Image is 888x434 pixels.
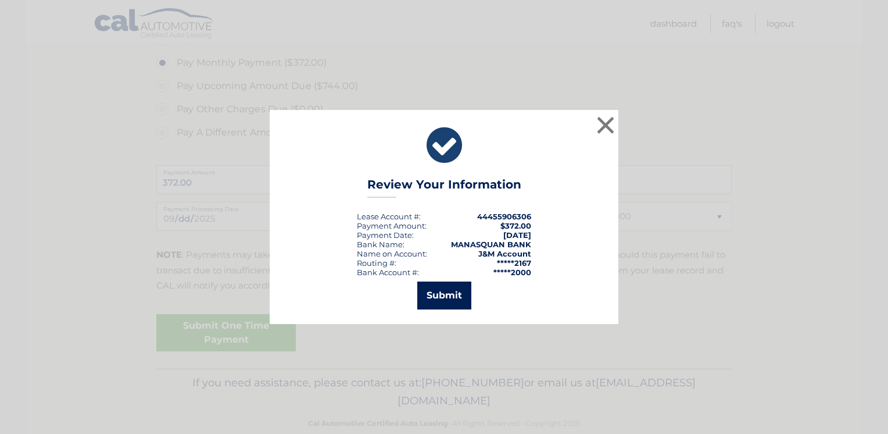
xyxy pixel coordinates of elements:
[451,240,531,249] strong: MANASQUAN BANK
[357,268,419,277] div: Bank Account #:
[477,212,531,221] strong: 44455906306
[417,282,471,310] button: Submit
[357,240,404,249] div: Bank Name:
[357,212,421,221] div: Lease Account #:
[357,258,396,268] div: Routing #:
[503,230,531,240] span: [DATE]
[594,113,617,137] button: ×
[367,177,521,198] h3: Review Your Information
[357,230,414,240] div: :
[478,249,531,258] strong: J&M Account
[500,221,531,230] span: $372.00
[357,221,427,230] div: Payment Amount:
[357,230,412,240] span: Payment Date
[357,249,427,258] div: Name on Account:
